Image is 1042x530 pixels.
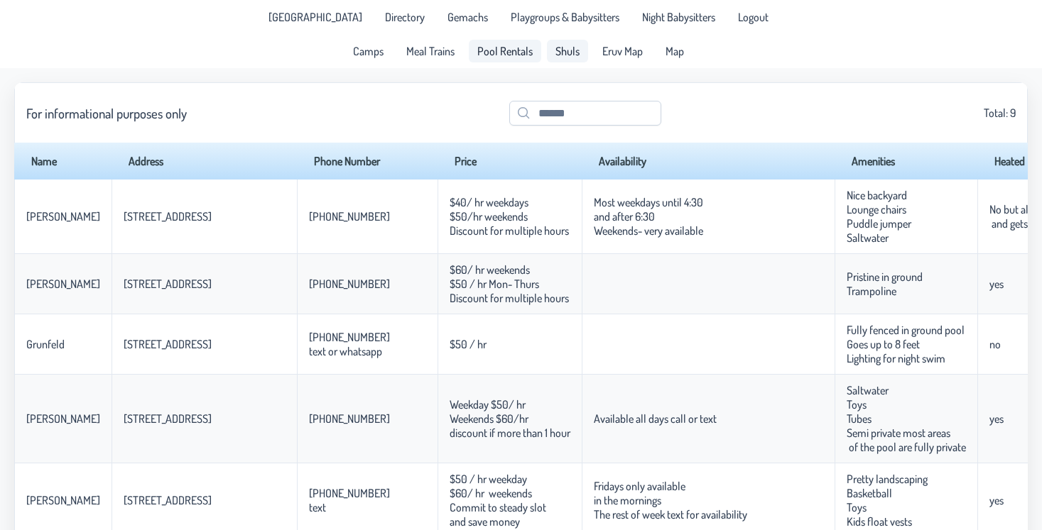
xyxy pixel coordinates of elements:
th: Amenities [835,143,977,180]
p-celleditor: yes [989,277,1004,291]
p-celleditor: [STREET_ADDRESS] [124,493,212,507]
span: Map [666,45,684,57]
p-celleditor: no [989,337,1001,351]
span: Shuls [555,45,580,57]
p-celleditor: Weekday $50/ hr Weekends $60/hr discount if more than 1 hour [450,397,570,440]
p-celleditor: Grunfeld [26,337,65,351]
a: Map [657,40,693,62]
a: Night Babysitters [634,6,724,28]
p-celleditor: [STREET_ADDRESS] [124,277,212,291]
p-celleditor: [PHONE_NUMBER] [309,412,390,426]
p-celleditor: Nice backyard Lounge chairs Puddle jumper Saltwater [847,188,911,245]
a: Camps [344,40,392,62]
p-celleditor: Pretty landscaping Basketball Toys Kids float vests [847,472,928,529]
a: Directory [376,6,433,28]
p-celleditor: [PHONE_NUMBER] text [309,486,390,514]
p-celleditor: [PHONE_NUMBER] text or whatsapp [309,330,390,358]
p-celleditor: Fridays only available in the mornings The rest of week text for availability [594,479,747,521]
p-celleditor: [PHONE_NUMBER] [309,277,390,291]
th: Name [14,143,112,180]
span: Logout [738,11,769,23]
p-celleditor: Available all days call or text [594,412,717,426]
a: Eruv Map [594,40,651,62]
span: Playgroups & Babysitters [511,11,619,23]
span: Night Babysitters [642,11,715,23]
p-celleditor: [STREET_ADDRESS] [124,209,212,223]
span: Camps [353,45,384,57]
th: Availability [582,143,835,180]
h3: For informational purposes only [26,105,187,121]
span: Eruv Map [602,45,643,57]
a: Gemachs [439,6,496,28]
p-celleditor: [PERSON_NAME] [26,412,100,426]
th: Address [112,143,297,180]
span: Directory [385,11,425,23]
p-celleditor: [PERSON_NAME] [26,277,100,291]
p-celleditor: [STREET_ADDRESS] [124,412,212,426]
span: [GEOGRAPHIC_DATA] [268,11,362,23]
p-celleditor: $50 / hr [450,337,487,351]
p-celleditor: [PERSON_NAME] [26,493,100,507]
a: Pool Rentals [469,40,541,62]
p-celleditor: Fully fenced in ground pool Goes up to 8 feet Lighting for night swim [847,323,965,365]
div: Total: 9 [26,92,1016,134]
p-celleditor: $60/ hr weekends $50 / hr Mon- Thurs Discount for multiple hours [450,263,569,305]
li: Logout [729,6,777,28]
p-celleditor: $40/ hr weekdays $50/hr weekends Discount for multiple hours [450,195,569,238]
a: [GEOGRAPHIC_DATA] [260,6,371,28]
p-celleditor: Pristine in ground Trampoline [847,270,923,298]
span: Pool Rentals [477,45,533,57]
p-celleditor: [PERSON_NAME] [26,209,100,223]
p-celleditor: yes [989,493,1004,507]
p-celleditor: Saltwater Toys Tubes Semi private most areas of the pool are fully private [847,383,966,454]
p-celleditor: Most weekdays until 4:30 and after 6:30 Weekends- very available [594,195,703,238]
span: Meal Trains [406,45,455,57]
a: Shuls [547,40,588,62]
p-celleditor: $50 / hr weekday $60/ hr weekends Commit to steady slot and save money [450,472,548,529]
span: Gemachs [447,11,488,23]
th: Price [438,143,582,180]
a: Meal Trains [398,40,463,62]
p-celleditor: yes [989,412,1004,426]
li: Pine Lake Park [260,6,371,28]
a: Playgroups & Babysitters [502,6,628,28]
th: Phone Number [297,143,438,180]
p-celleditor: [STREET_ADDRESS] [124,337,212,351]
p-celleditor: [PHONE_NUMBER] [309,209,390,223]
